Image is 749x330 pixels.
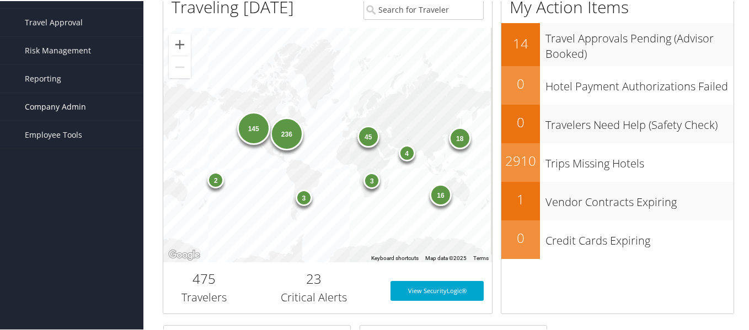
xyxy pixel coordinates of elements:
[207,170,224,187] div: 2
[501,65,734,104] a: 0Hotel Payment Authorizations Failed
[501,142,734,181] a: 2910Trips Missing Hotels
[25,8,83,35] span: Travel Approval
[501,33,540,52] h2: 14
[25,64,61,91] span: Reporting
[545,111,734,132] h3: Travelers Need Help (Safety Check)
[545,149,734,170] h3: Trips Missing Hotels
[545,24,734,61] h3: Travel Approvals Pending (Advisor Booked)
[501,104,734,142] a: 0Travelers Need Help (Safety Check)
[237,111,270,144] div: 145
[449,126,471,148] div: 18
[363,171,380,188] div: 3
[172,268,237,287] h2: 475
[25,36,91,63] span: Risk Management
[501,73,540,92] h2: 0
[545,72,734,93] h3: Hotel Payment Authorizations Failed
[425,254,467,260] span: Map data ©2025
[166,247,202,261] a: Open this area in Google Maps (opens a new window)
[473,254,489,260] a: Terms (opens in new tab)
[501,219,734,258] a: 0Credit Cards Expiring
[501,112,540,131] h2: 0
[296,188,312,205] div: 3
[430,183,452,205] div: 16
[25,92,86,120] span: Company Admin
[270,116,303,149] div: 236
[399,144,415,160] div: 4
[357,124,379,146] div: 45
[371,253,419,261] button: Keyboard shortcuts
[166,247,202,261] img: Google
[172,289,237,304] h3: Travelers
[25,120,82,148] span: Employee Tools
[501,189,540,208] h2: 1
[390,280,484,300] a: View SecurityLogic®
[545,226,734,247] h3: Credit Cards Expiring
[545,188,734,209] h3: Vendor Contracts Expiring
[254,268,374,287] h2: 23
[169,33,191,55] button: Zoom in
[254,289,374,304] h3: Critical Alerts
[501,228,540,246] h2: 0
[501,22,734,64] a: 14Travel Approvals Pending (Advisor Booked)
[501,181,734,219] a: 1Vendor Contracts Expiring
[169,55,191,77] button: Zoom out
[501,150,540,169] h2: 2910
